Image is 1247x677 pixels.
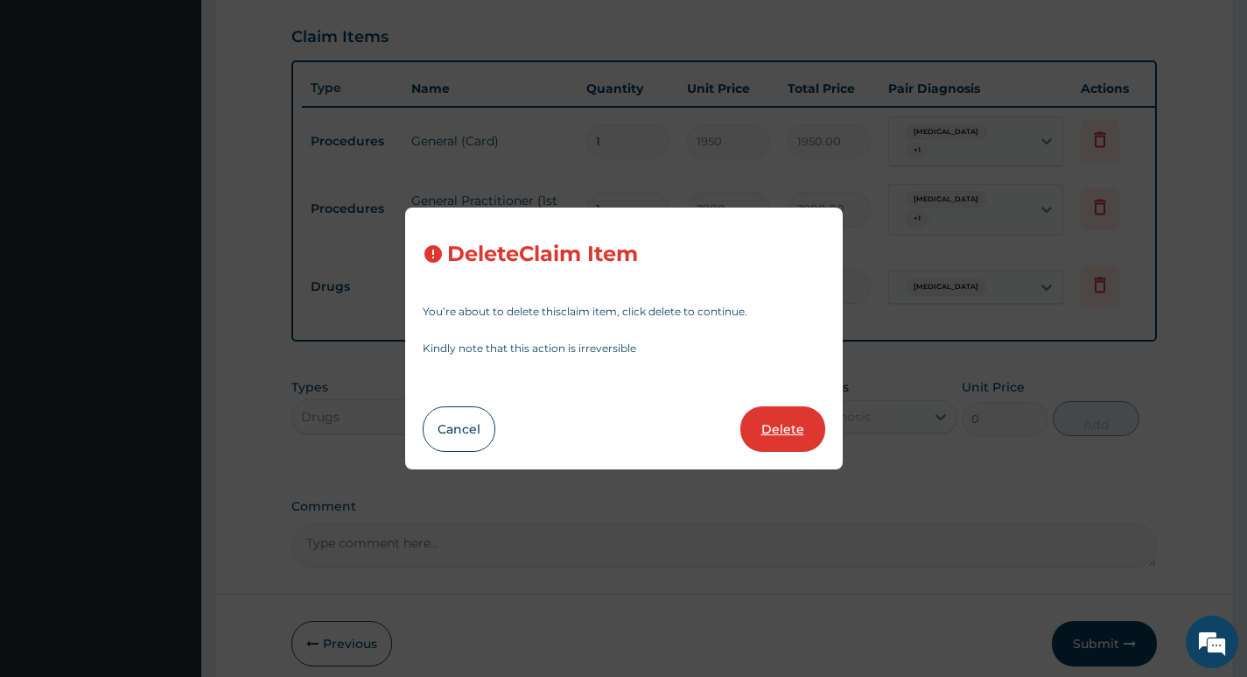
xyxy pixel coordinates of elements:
div: Chat with us now [91,98,294,121]
div: Minimize live chat window [287,9,329,51]
span: We're online! [102,221,242,398]
textarea: Type your message and hit 'Enter' [9,478,333,539]
p: Kindly note that this action is irreversible [423,343,825,354]
button: Cancel [423,406,495,452]
p: You’re about to delete this claim item , click delete to continue. [423,307,825,317]
img: d_794563401_company_1708531726252_794563401 [32,88,71,131]
h3: Delete Claim Item [447,243,638,266]
button: Delete [740,406,825,452]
